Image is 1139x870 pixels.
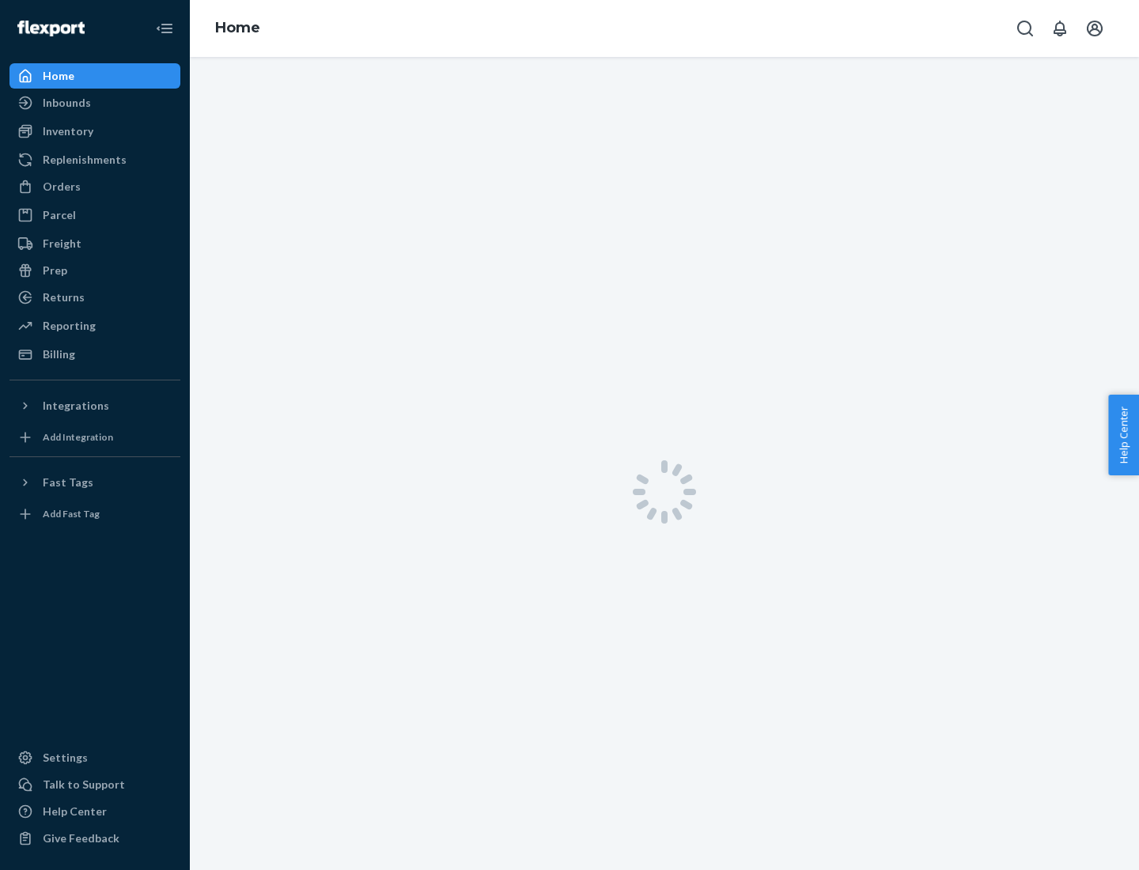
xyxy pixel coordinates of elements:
div: Integrations [43,398,109,414]
div: Reporting [43,318,96,334]
button: Open Search Box [1009,13,1041,44]
a: Add Integration [9,425,180,450]
button: Talk to Support [9,772,180,797]
div: Add Integration [43,430,113,444]
div: Inventory [43,123,93,139]
button: Fast Tags [9,470,180,495]
a: Settings [9,745,180,770]
a: Inbounds [9,90,180,115]
div: Billing [43,346,75,362]
button: Open account menu [1079,13,1111,44]
a: Home [215,19,260,36]
div: Freight [43,236,81,252]
div: Add Fast Tag [43,507,100,520]
a: Help Center [9,799,180,824]
button: Integrations [9,393,180,418]
a: Inventory [9,119,180,144]
div: Replenishments [43,152,127,168]
div: Talk to Support [43,777,125,792]
div: Returns [43,289,85,305]
button: Close Navigation [149,13,180,44]
a: Replenishments [9,147,180,172]
a: Home [9,63,180,89]
div: Prep [43,263,67,278]
img: Flexport logo [17,21,85,36]
button: Open notifications [1044,13,1076,44]
a: Reporting [9,313,180,339]
a: Freight [9,231,180,256]
a: Returns [9,285,180,310]
div: Inbounds [43,95,91,111]
div: Settings [43,750,88,766]
div: Home [43,68,74,84]
div: Parcel [43,207,76,223]
div: Orders [43,179,81,195]
ol: breadcrumbs [202,6,273,51]
button: Give Feedback [9,826,180,851]
a: Orders [9,174,180,199]
a: Parcel [9,202,180,228]
button: Help Center [1108,395,1139,475]
div: Fast Tags [43,475,93,490]
a: Add Fast Tag [9,501,180,527]
a: Prep [9,258,180,283]
div: Help Center [43,804,107,819]
a: Billing [9,342,180,367]
div: Give Feedback [43,830,119,846]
